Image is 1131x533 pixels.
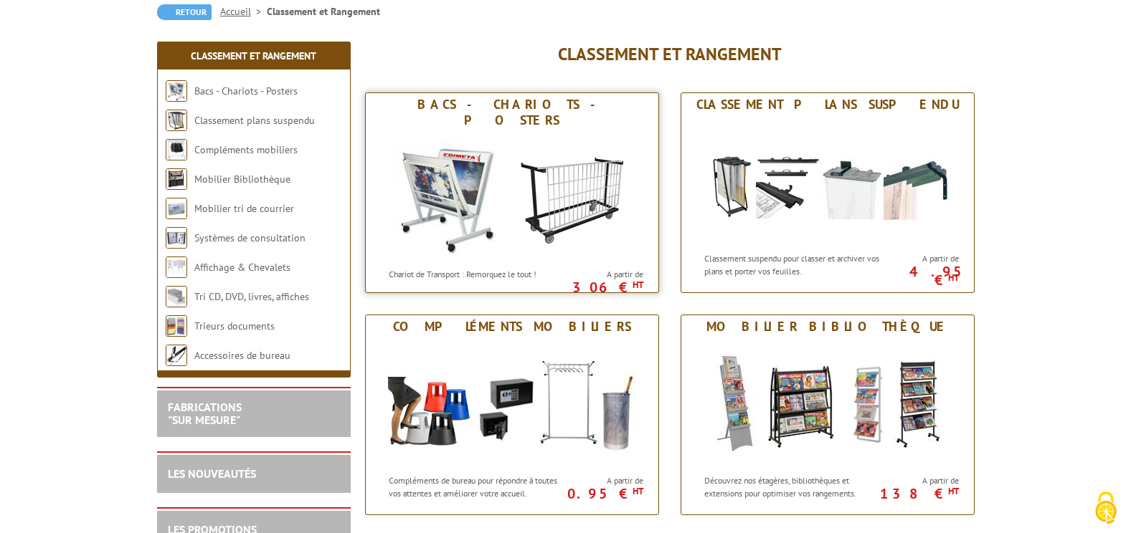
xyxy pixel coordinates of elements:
[1081,484,1131,533] button: Cookies (fenêtre modale)
[166,198,187,219] img: Mobilier tri de courrier
[166,345,187,366] img: Accessoires de bureau
[166,227,187,249] img: Systèmes de consultation
[704,474,882,499] p: Découvrez nos étagères, bibliothèques et extensions pour optimiser vos rangements.
[879,267,959,284] p: 4.95 €
[695,116,960,245] img: Classement plans suspendu
[166,80,187,102] img: Bacs - Chariots - Posters
[166,315,187,337] img: Trieurs documents
[685,97,970,112] div: Classement plans suspendu
[157,4,212,20] a: Retour
[166,168,187,190] img: Mobilier Bibliothèque
[194,320,275,332] a: Trieurs documents
[379,132,645,261] img: Bacs - Chariots - Posters
[563,489,643,498] p: 0.95 €
[886,253,959,264] span: A partir de
[633,279,643,291] sup: HT
[194,349,290,362] a: Accessoires de bureau
[166,286,187,307] img: Tri CD, DVD, livres, affiches
[194,231,306,244] a: Systèmes de consultation
[168,466,256,481] a: LES NOUVEAUTÉS
[194,114,315,127] a: Classement plans suspendu
[389,268,567,280] p: Chariot de Transport : Remorquez le tout !
[389,474,567,499] p: Compléments de bureau pour répondre à toutes vos attentes et améliorer votre accueil.
[1088,490,1124,526] img: Cookies (fenêtre modale)
[267,4,380,19] li: Classement et Rangement
[194,290,309,303] a: Tri CD, DVD, livres, affiches
[365,92,659,293] a: Bacs - Chariots - Posters Bacs - Chariots - Posters Chariot de Transport : Remorquez le tout ! A ...
[633,485,643,497] sup: HT
[194,85,298,97] a: Bacs - Chariots - Posters
[369,97,655,128] div: Bacs - Chariots - Posters
[570,269,643,280] span: A partir de
[194,202,294,215] a: Mobilier tri de courrier
[166,139,187,160] img: Compléments mobiliers
[168,400,242,427] a: FABRICATIONS"Sur Mesure"
[166,256,187,278] img: Affichage & Chevalets
[194,143,298,156] a: Compléments mobiliers
[681,92,975,293] a: Classement plans suspendu Classement plans suspendu Classement suspendu pour classer et archiver ...
[191,49,316,62] a: Classement et Rangement
[365,45,975,64] h1: Classement et Rangement
[220,5,267,18] a: Accueil
[194,173,290,186] a: Mobilier Bibliothèque
[948,272,959,284] sup: HT
[563,283,643,292] p: 306 €
[369,319,655,335] div: Compléments mobiliers
[166,110,187,131] img: Classement plans suspendu
[194,261,290,274] a: Affichage & Chevalets
[681,314,975,515] a: Mobilier Bibliothèque Mobilier Bibliothèque Découvrez nos étagères, bibliothèques et extensions p...
[879,489,959,498] p: 138 €
[704,252,882,277] p: Classement suspendu pour classer et archiver vos plans et porter vos feuilles.
[886,475,959,486] span: A partir de
[685,319,970,335] div: Mobilier Bibliothèque
[570,475,643,486] span: A partir de
[365,314,659,515] a: Compléments mobiliers Compléments mobiliers Compléments de bureau pour répondre à toutes vos atte...
[948,485,959,497] sup: HT
[379,338,645,467] img: Compléments mobiliers
[695,338,960,467] img: Mobilier Bibliothèque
